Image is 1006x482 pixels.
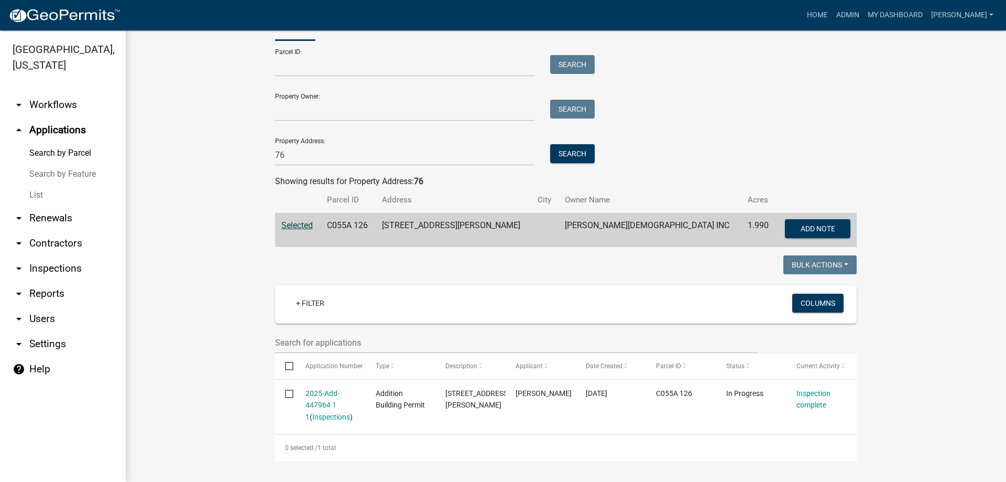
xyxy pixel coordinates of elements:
i: arrow_drop_down [13,262,25,275]
th: City [531,188,559,212]
input: Search for applications [275,332,757,354]
i: arrow_drop_down [13,313,25,325]
i: arrow_drop_down [13,237,25,250]
button: Add Note [785,219,850,238]
span: Type [376,362,389,370]
strong: 76 [414,176,423,186]
datatable-header-cell: Date Created [576,354,646,379]
button: Bulk Actions [783,255,857,274]
datatable-header-cell: Status [716,354,786,379]
button: Columns [792,294,844,313]
i: arrow_drop_down [13,212,25,224]
datatable-header-cell: Applicant [506,354,576,379]
th: Parcel ID [321,188,376,212]
datatable-header-cell: Parcel ID [646,354,716,379]
div: ( ) [305,388,356,423]
span: In Progress [726,389,763,398]
span: Addition Building Permit [376,389,425,410]
th: Owner Name [559,188,741,212]
td: [PERSON_NAME][DEMOGRAPHIC_DATA] INC [559,213,741,248]
th: Acres [741,188,776,212]
span: Applicant [516,362,543,370]
td: [STREET_ADDRESS][PERSON_NAME] [376,213,531,248]
a: 2025-Add-447964 1 1 [305,389,340,422]
a: My Dashboard [863,5,927,25]
i: arrow_drop_down [13,287,25,300]
span: Current Activity [796,362,840,370]
td: C055A 126 [321,213,376,248]
datatable-header-cell: Select [275,354,295,379]
button: Search [550,100,595,119]
i: help [13,363,25,376]
datatable-header-cell: Application Number [295,354,365,379]
span: Application Number [305,362,363,370]
a: Home [803,5,832,25]
a: Inspections [312,413,350,421]
a: + Filter [288,294,333,313]
datatable-header-cell: Type [365,354,435,379]
span: Add Note [800,224,835,233]
button: Search [550,55,595,74]
span: 07/10/2025 [586,389,607,398]
i: arrow_drop_up [13,124,25,136]
div: Showing results for Property Address: [275,175,857,188]
i: arrow_drop_down [13,338,25,350]
a: Inspection complete [796,389,830,410]
td: 1.990 [741,213,776,248]
datatable-header-cell: Description [435,354,506,379]
a: Selected [281,220,313,230]
a: [PERSON_NAME] [927,5,998,25]
span: 76 LOWE RD [445,389,510,410]
div: 1 total [275,435,857,461]
span: Leighton Cooley [516,389,572,398]
i: arrow_drop_down [13,99,25,111]
button: Search [550,144,595,163]
span: 0 selected / [285,444,318,452]
a: Admin [832,5,863,25]
th: Address [376,188,531,212]
span: C055A 126 [656,389,692,398]
span: Date Created [586,362,622,370]
span: Description [445,362,477,370]
datatable-header-cell: Current Activity [786,354,857,379]
span: Status [726,362,745,370]
span: Parcel ID [656,362,681,370]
